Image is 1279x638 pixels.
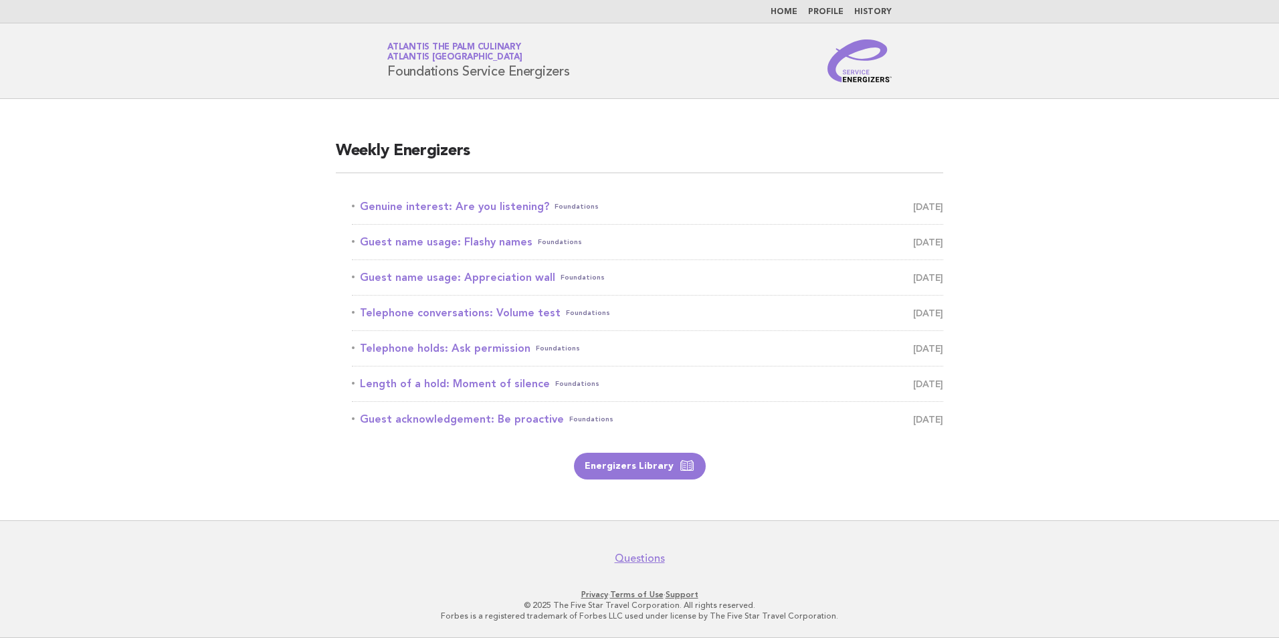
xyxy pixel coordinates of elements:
[536,339,580,358] span: Foundations
[771,8,797,16] a: Home
[561,268,605,287] span: Foundations
[352,197,943,216] a: Genuine interest: Are you listening?Foundations [DATE]
[913,375,943,393] span: [DATE]
[854,8,892,16] a: History
[336,140,943,173] h2: Weekly Energizers
[913,197,943,216] span: [DATE]
[615,552,665,565] a: Questions
[230,600,1049,611] p: © 2025 The Five Star Travel Corporation. All rights reserved.
[610,590,664,599] a: Terms of Use
[913,339,943,358] span: [DATE]
[387,43,570,78] h1: Foundations Service Energizers
[538,233,582,251] span: Foundations
[352,304,943,322] a: Telephone conversations: Volume testFoundations [DATE]
[666,590,698,599] a: Support
[569,410,613,429] span: Foundations
[352,375,943,393] a: Length of a hold: Moment of silenceFoundations [DATE]
[913,233,943,251] span: [DATE]
[913,268,943,287] span: [DATE]
[566,304,610,322] span: Foundations
[827,39,892,82] img: Service Energizers
[581,590,608,599] a: Privacy
[387,54,522,62] span: Atlantis [GEOGRAPHIC_DATA]
[352,339,943,358] a: Telephone holds: Ask permissionFoundations [DATE]
[352,268,943,287] a: Guest name usage: Appreciation wallFoundations [DATE]
[913,410,943,429] span: [DATE]
[913,304,943,322] span: [DATE]
[230,611,1049,621] p: Forbes is a registered trademark of Forbes LLC used under license by The Five Star Travel Corpora...
[574,453,706,480] a: Energizers Library
[808,8,844,16] a: Profile
[352,410,943,429] a: Guest acknowledgement: Be proactiveFoundations [DATE]
[387,43,522,62] a: Atlantis The Palm CulinaryAtlantis [GEOGRAPHIC_DATA]
[352,233,943,251] a: Guest name usage: Flashy namesFoundations [DATE]
[555,197,599,216] span: Foundations
[555,375,599,393] span: Foundations
[230,589,1049,600] p: · ·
